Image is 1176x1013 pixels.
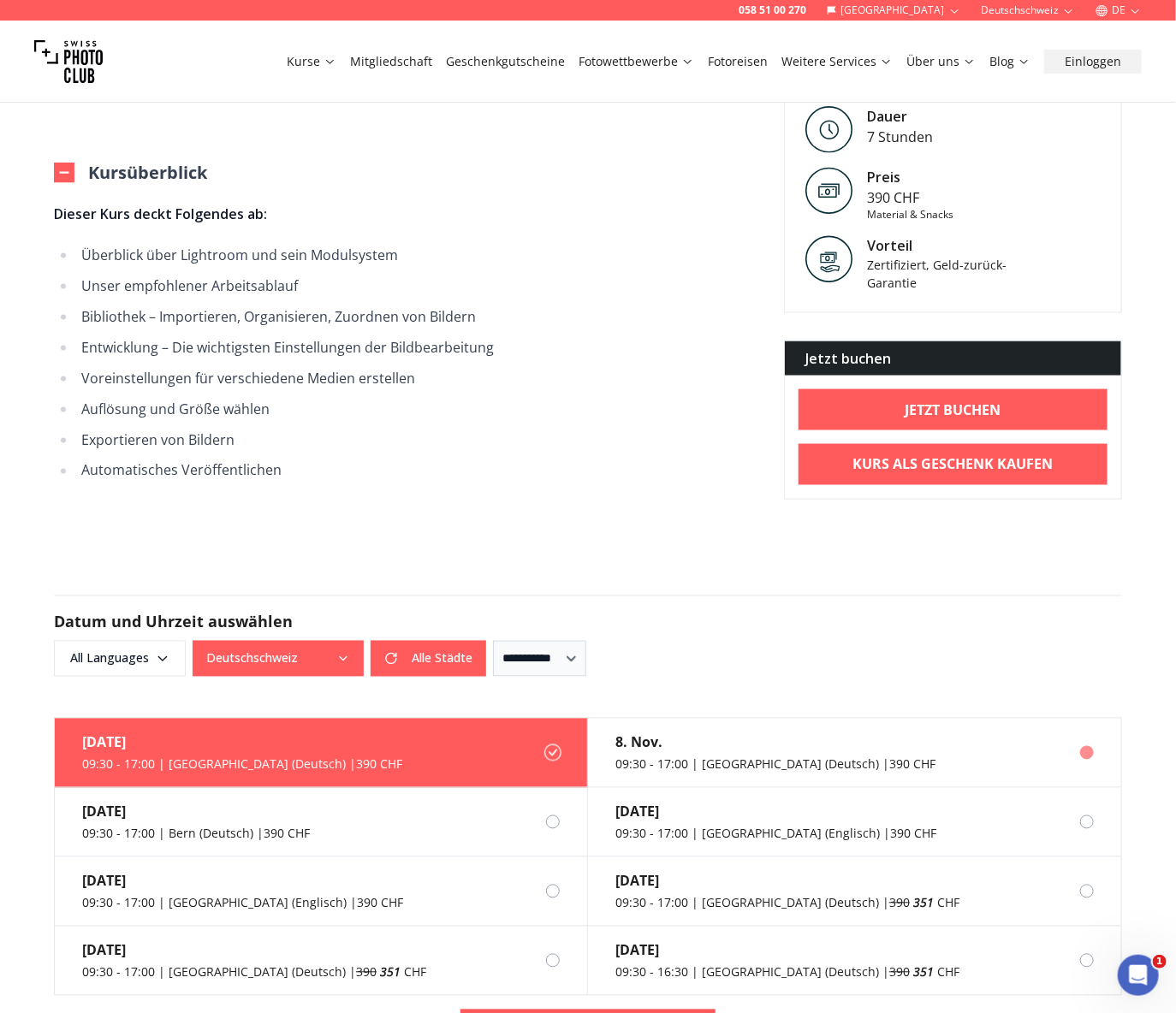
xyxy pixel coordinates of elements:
b: Jetzt buchen [906,400,1001,420]
button: Alle Städte [371,641,486,677]
em: 351 [380,964,401,980]
a: Über uns [906,53,976,70]
div: Material & Snacks [867,208,953,222]
h2: Datum und Uhrzeit auswählen [54,610,1122,634]
div: 7 Stunden [867,127,933,147]
div: [DATE] [82,871,403,892]
div: [DATE] [615,940,959,961]
div: [DATE] [82,940,426,961]
div: [DATE] [82,732,402,753]
img: Preis [805,167,853,215]
a: 058 51 00 270 [739,3,806,17]
span: 390 [889,895,910,911]
div: [DATE] [82,802,310,822]
img: Swiss photo club [34,27,103,96]
li: Bibliothek – Importieren, Organisieren, Zuordnen von Bildern [76,305,757,329]
button: Geschenkgutscheine [439,50,572,74]
div: 390 CHF [867,187,953,208]
li: Voreinstellungen für verschiedene Medien erstellen [76,366,757,390]
li: Automatisches Veröffentlichen [76,459,757,483]
iframe: Intercom live chat [1118,955,1159,996]
button: Fotowettbewerbe [572,50,701,74]
div: 09:30 - 17:00 | Bern (Deutsch) | 390 CHF [82,826,310,843]
span: 390 [356,964,377,980]
a: Geschenkgutscheine [446,53,565,70]
img: Level [805,106,853,153]
button: Einloggen [1044,50,1142,74]
div: 09:30 - 17:00 | [GEOGRAPHIC_DATA] (Deutsch) | CHF [82,964,426,981]
a: Kurs als Geschenk kaufen [799,444,1108,485]
div: 8. Nov. [615,732,935,753]
a: Fotoreisen [708,53,768,70]
div: Dauer [867,106,933,127]
span: All Languages [56,643,183,674]
li: Entwicklung – Die wichtigsten Einstellungen der Bildbearbeitung [76,335,757,359]
div: [DATE] [615,871,959,892]
strong: Dieser Kurs deckt Folgendes ab: [54,204,267,223]
img: Vorteil [805,235,853,283]
button: Fotoreisen [701,50,775,74]
em: 351 [913,964,934,980]
button: Kursüberblick [54,161,207,185]
img: Outline Open [54,163,74,183]
em: 351 [913,895,934,911]
div: Zertifiziert, Geld-zurück-Garantie [867,256,1013,292]
li: Exportieren von Bildern [76,428,757,452]
a: Kurse [287,53,336,70]
div: [DATE] [615,802,936,822]
li: Auflösung und Größe wählen [76,397,757,421]
a: Fotowettbewerbe [579,53,694,70]
div: Vorteil [867,235,1013,256]
a: Mitgliedschaft [350,53,432,70]
div: 09:30 - 17:00 | [GEOGRAPHIC_DATA] (Deutsch) | 390 CHF [82,756,402,773]
button: Weitere Services [775,50,900,74]
div: 09:30 - 17:00 | [GEOGRAPHIC_DATA] (Englisch) | 390 CHF [615,826,936,843]
div: 09:30 - 17:00 | [GEOGRAPHIC_DATA] (Deutsch) | 390 CHF [615,756,935,773]
button: All Languages [54,641,186,677]
button: Deutschschweiz [193,641,364,677]
button: Mitgliedschaft [343,50,439,74]
button: Blog [983,50,1037,74]
div: 09:30 - 17:00 | [GEOGRAPHIC_DATA] (Englisch) | 390 CHF [82,895,403,912]
li: Überblick über Lightroom und sein Modulsystem [76,243,757,267]
span: 390 [889,964,910,980]
div: 09:30 - 16:30 | [GEOGRAPHIC_DATA] (Deutsch) | CHF [615,964,959,981]
a: Blog [989,53,1030,70]
button: Über uns [900,50,983,74]
div: Preis [867,167,953,187]
div: 09:30 - 17:00 | [GEOGRAPHIC_DATA] (Deutsch) | CHF [615,895,959,912]
span: 1 [1153,955,1167,969]
a: Jetzt buchen [799,389,1108,430]
button: Kurse [280,50,343,74]
a: Weitere Services [781,53,893,70]
li: Unser empfohlener Arbeitsablauf [76,274,757,298]
div: Jetzt buchen [785,341,1121,376]
b: Kurs als Geschenk kaufen [853,454,1054,475]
